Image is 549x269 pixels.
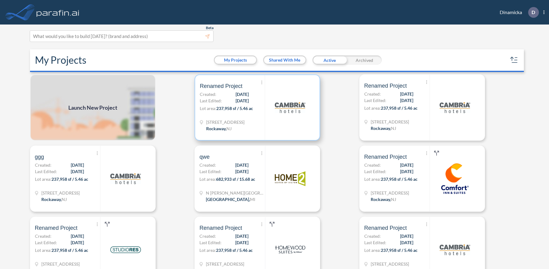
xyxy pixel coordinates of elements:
span: Lot area: [200,106,216,111]
span: Lot area: [199,176,216,182]
span: qwe [199,153,210,161]
span: Rockaway , [41,197,62,202]
span: NJ [226,126,232,131]
span: 237,958 sf / 5.46 ac [216,106,253,111]
span: NJ [391,197,396,202]
span: 237,958 sf / 5.46 ac [381,248,418,253]
span: Created: [364,91,381,97]
span: Renamed Project [364,224,407,232]
div: Dinamicka [490,7,544,18]
span: 321 Mt Hope Ave [41,190,80,196]
span: N Wyndham Hill Dr NE [206,190,264,196]
span: Renamed Project [364,153,407,161]
button: sort [509,55,519,65]
span: Lot area: [364,105,381,111]
span: Last Edited: [35,168,57,175]
span: 237,958 sf / 5.46 ac [381,105,418,111]
span: [DATE] [71,168,84,175]
span: Last Edited: [199,168,221,175]
span: Created: [35,233,51,239]
img: logo [110,163,141,194]
span: [DATE] [235,233,248,239]
span: Last Edited: [200,97,222,104]
div: Grand Rapids, MI [206,196,255,203]
span: 321 Mt Hope Ave [371,261,409,267]
span: ggg [35,153,44,161]
span: 321 Mt Hope Ave [371,119,409,125]
span: Renamed Project [35,224,78,232]
span: [DATE] [235,239,248,246]
img: logo [275,163,305,194]
span: Last Edited: [364,97,386,104]
span: 321 Mt Hope Ave [371,190,409,196]
span: 237,958 sf / 5.46 ac [216,248,253,253]
div: Rockaway, NJ [371,125,396,131]
span: [DATE] [71,233,84,239]
span: Last Edited: [364,239,386,246]
span: 321 Mt Hope Ave [206,119,244,125]
img: logo [275,234,305,265]
span: Lot area: [35,248,51,253]
img: logo [440,163,470,194]
p: D [532,9,535,15]
span: [DATE] [71,239,84,246]
span: [DATE] [400,97,413,104]
h2: My Projects [35,54,86,66]
a: Launch New Project [30,74,156,141]
div: Rockaway, NJ [206,125,232,132]
span: Lot area: [35,176,51,182]
span: NJ [391,126,396,131]
span: Beta [206,25,214,30]
span: Created: [199,233,216,239]
span: Lot area: [364,248,381,253]
span: NJ [62,197,67,202]
span: [DATE] [235,162,248,168]
span: 321 Mt Hope Ave [206,261,244,267]
img: logo [440,234,470,265]
span: Created: [35,162,51,168]
img: logo [35,6,81,18]
span: Rockaway , [206,126,226,131]
img: logo [110,234,141,265]
span: 237,958 sf / 5.46 ac [51,176,88,182]
span: 321 Mt Hope Ave [41,261,80,267]
span: 682,933 sf / 15.68 ac [216,176,255,182]
span: Created: [364,162,381,168]
span: Lot area: [364,176,381,182]
span: [DATE] [400,168,413,175]
span: [DATE] [236,97,249,104]
span: Created: [364,233,381,239]
span: 237,958 sf / 5.46 ac [381,176,418,182]
button: My Projects [215,56,256,64]
span: Renamed Project [199,224,242,232]
span: [DATE] [400,91,413,97]
button: Shared With Me [264,56,305,64]
span: Created: [200,91,216,97]
span: Last Edited: [35,239,57,246]
span: 237,958 sf / 5.46 ac [51,248,88,253]
span: Renamed Project [364,82,407,89]
img: add [30,74,156,141]
img: logo [440,92,470,123]
span: MI [250,197,255,202]
span: Rockaway , [371,126,391,131]
span: Last Edited: [364,168,386,175]
span: [GEOGRAPHIC_DATA] , [206,197,250,202]
div: Archived [347,55,382,65]
div: Rockaway, NJ [371,196,396,203]
span: Launch New Project [68,104,117,112]
div: Rockaway, NJ [41,196,67,203]
span: Renamed Project [200,82,242,90]
span: Rockaway , [371,197,391,202]
span: [DATE] [71,162,84,168]
div: Active [312,55,347,65]
img: logo [275,92,305,123]
span: Lot area: [199,248,216,253]
span: [DATE] [235,168,248,175]
span: Created: [199,162,216,168]
span: Last Edited: [199,239,221,246]
span: [DATE] [400,239,413,246]
span: [DATE] [400,162,413,168]
span: [DATE] [236,91,249,97]
span: [DATE] [400,233,413,239]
